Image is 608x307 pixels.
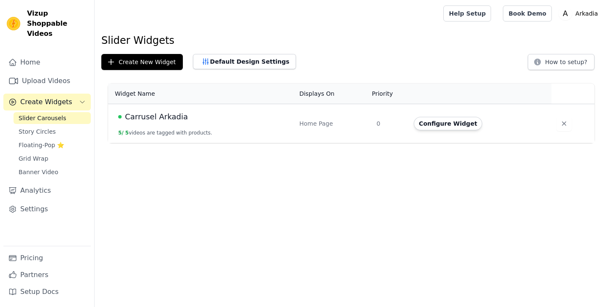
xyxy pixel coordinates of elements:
a: Book Demo [503,5,551,22]
span: Floating-Pop ⭐ [19,141,64,149]
a: Home [3,54,91,71]
button: How to setup? [528,54,594,70]
button: Delete widget [556,116,572,131]
span: 5 / [118,130,124,136]
th: Priority [372,83,409,104]
h1: Slider Widgets [101,34,601,47]
a: Banner Video [14,166,91,178]
a: Pricing [3,250,91,267]
a: Setup Docs [3,283,91,300]
td: 0 [372,104,409,143]
a: Slider Carousels [14,112,91,124]
span: Carrusel Arkadia [125,111,188,123]
span: Live Published [118,115,122,118]
a: Upload Videos [3,73,91,89]
span: 5 [125,130,129,136]
a: Story Circles [14,126,91,137]
a: Floating-Pop ⭐ [14,139,91,151]
span: Banner Video [19,168,58,176]
button: Create New Widget [101,54,183,70]
th: Displays On [294,83,372,104]
span: Slider Carousels [19,114,66,122]
span: Grid Wrap [19,154,48,163]
span: Create Widgets [20,97,72,107]
a: Settings [3,201,91,218]
button: Default Design Settings [193,54,296,69]
span: Vizup Shoppable Videos [27,8,87,39]
a: Help Setup [443,5,491,22]
a: Partners [3,267,91,283]
span: Story Circles [19,127,56,136]
a: How to setup? [528,60,594,68]
text: A [563,9,568,18]
div: Home Page [299,119,366,128]
th: Widget Name [108,83,294,104]
a: Grid Wrap [14,153,91,164]
button: A Arkadia [559,6,601,21]
button: 5/ 5videos are tagged with products. [118,129,212,136]
button: Configure Widget [414,117,482,130]
img: Vizup [7,17,20,30]
p: Arkadia [572,6,601,21]
a: Analytics [3,182,91,199]
button: Create Widgets [3,94,91,110]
